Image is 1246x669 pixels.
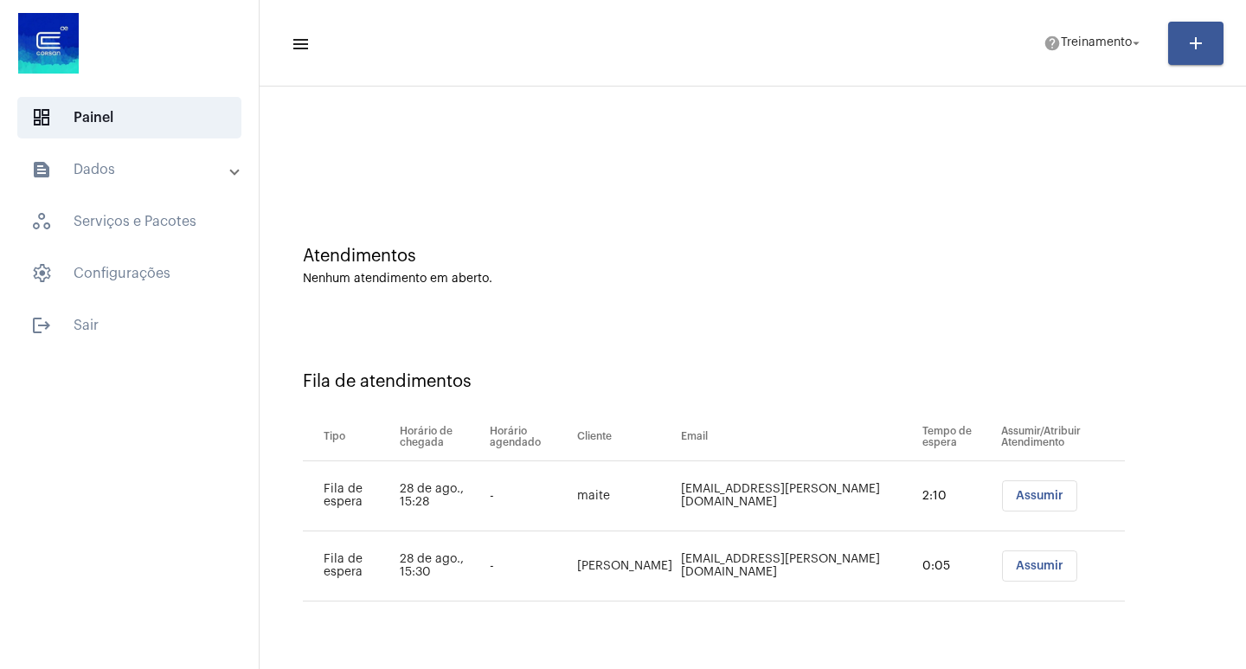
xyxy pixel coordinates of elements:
[573,531,677,601] td: [PERSON_NAME]
[677,413,918,461] th: Email
[303,247,1203,266] div: Atendimentos
[1061,37,1132,49] span: Treinamento
[677,461,918,531] td: [EMAIL_ADDRESS][PERSON_NAME][DOMAIN_NAME]
[677,531,918,601] td: [EMAIL_ADDRESS][PERSON_NAME][DOMAIN_NAME]
[1002,480,1077,511] button: Assumir
[1033,26,1154,61] button: Treinamento
[31,107,52,128] span: sidenav icon
[14,9,83,78] img: d4669ae0-8c07-2337-4f67-34b0df7f5ae4.jpeg
[303,273,1203,286] div: Nenhum atendimento em aberto.
[303,372,1203,391] div: Fila de atendimentos
[918,531,997,601] td: 0:05
[31,159,52,180] mat-icon: sidenav icon
[573,461,677,531] td: maite
[485,461,572,531] td: -
[918,461,997,531] td: 2:10
[395,413,485,461] th: Horário de chegada
[1128,35,1144,51] mat-icon: arrow_drop_down
[17,305,241,346] span: Sair
[31,211,52,232] span: sidenav icon
[303,461,395,531] td: Fila de espera
[17,97,241,138] span: Painel
[17,201,241,242] span: Serviços e Pacotes
[997,413,1125,461] th: Assumir/Atribuir Atendimento
[17,253,241,294] span: Configurações
[1016,560,1063,572] span: Assumir
[31,159,231,180] mat-panel-title: Dados
[1016,490,1063,502] span: Assumir
[573,413,677,461] th: Cliente
[395,531,485,601] td: 28 de ago., 15:30
[485,413,572,461] th: Horário agendado
[1001,480,1125,511] mat-chip-list: selection
[1002,550,1077,582] button: Assumir
[10,149,259,190] mat-expansion-panel-header: sidenav iconDados
[303,413,395,461] th: Tipo
[1001,550,1125,582] mat-chip-list: selection
[1044,35,1061,52] mat-icon: help
[31,315,52,336] mat-icon: sidenav icon
[1185,33,1206,54] mat-icon: add
[485,531,572,601] td: -
[291,34,308,55] mat-icon: sidenav icon
[918,413,997,461] th: Tempo de espera
[31,263,52,284] span: sidenav icon
[303,531,395,601] td: Fila de espera
[395,461,485,531] td: 28 de ago., 15:28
